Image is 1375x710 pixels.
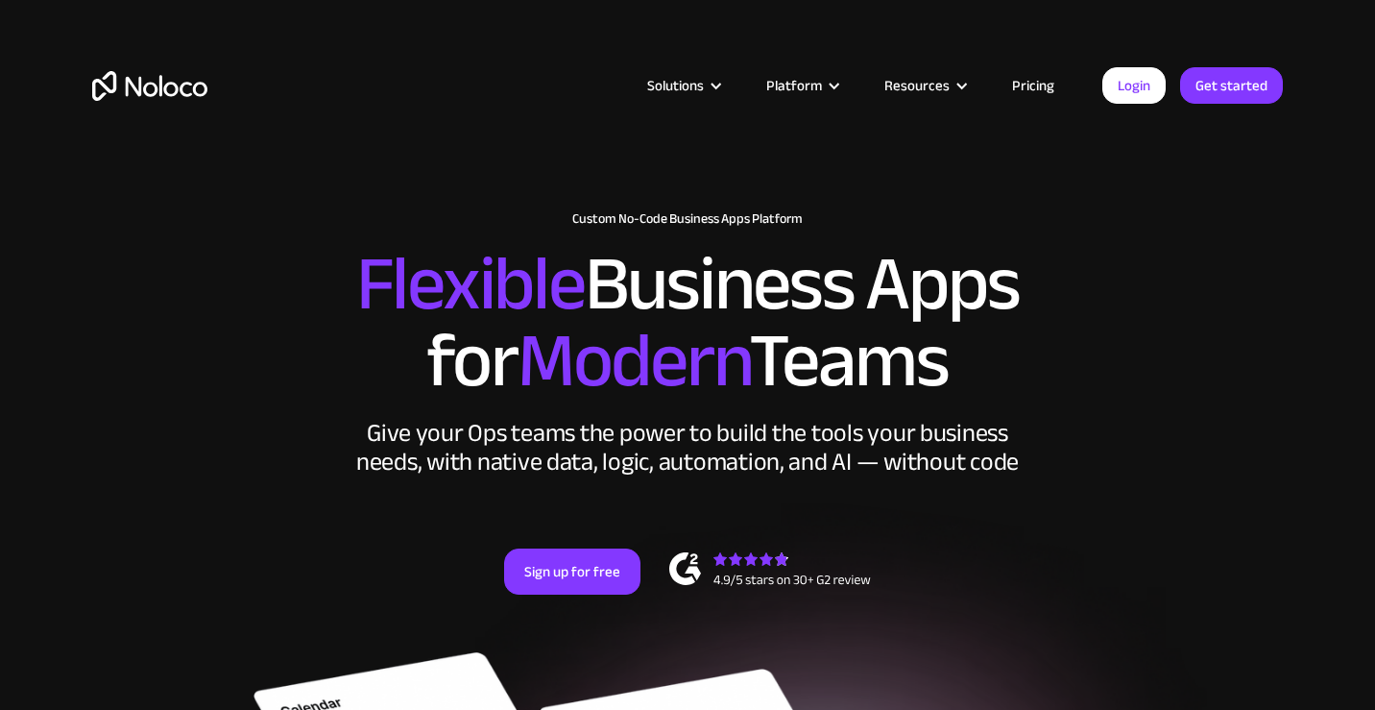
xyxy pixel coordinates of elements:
[518,289,749,432] span: Modern
[92,246,1283,400] h2: Business Apps for Teams
[356,212,585,355] span: Flexible
[860,73,988,98] div: Resources
[766,73,822,98] div: Platform
[1102,67,1166,104] a: Login
[742,73,860,98] div: Platform
[92,71,207,101] a: home
[988,73,1078,98] a: Pricing
[1180,67,1283,104] a: Get started
[92,211,1283,227] h1: Custom No-Code Business Apps Platform
[884,73,950,98] div: Resources
[504,549,640,595] a: Sign up for free
[647,73,704,98] div: Solutions
[623,73,742,98] div: Solutions
[351,419,1024,477] div: Give your Ops teams the power to build the tools your business needs, with native data, logic, au...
